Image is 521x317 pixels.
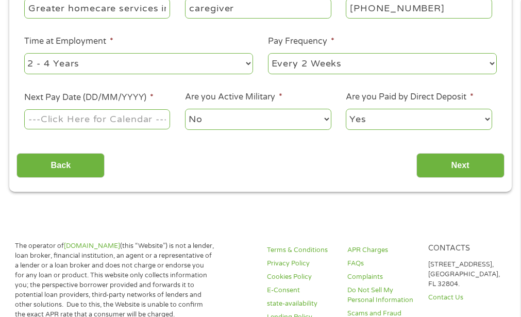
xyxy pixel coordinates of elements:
label: Time at Employment [24,36,113,47]
a: Terms & Conditions [267,245,335,255]
label: Pay Frequency [268,36,334,47]
a: Do Not Sell My Personal Information [347,286,415,305]
a: [DOMAIN_NAME] [64,242,120,250]
label: Are you Active Military [185,92,282,103]
h4: Contacts [428,244,500,254]
p: [STREET_ADDRESS], [GEOGRAPHIC_DATA], FL 32804. [428,260,500,289]
a: FAQs [347,259,415,269]
a: Complaints [347,272,415,282]
a: Privacy Policy [267,259,335,269]
a: Contact Us [428,293,500,303]
input: ---Click Here for Calendar --- [24,109,170,129]
a: Cookies Policy [267,272,335,282]
a: state-availability [267,299,335,309]
label: Next Pay Date (DD/MM/YYYY) [24,92,154,103]
a: E-Consent [267,286,335,295]
label: Are you Paid by Direct Deposit [346,92,474,103]
input: Back [16,153,105,178]
a: APR Charges [347,245,415,255]
input: Next [416,153,505,178]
